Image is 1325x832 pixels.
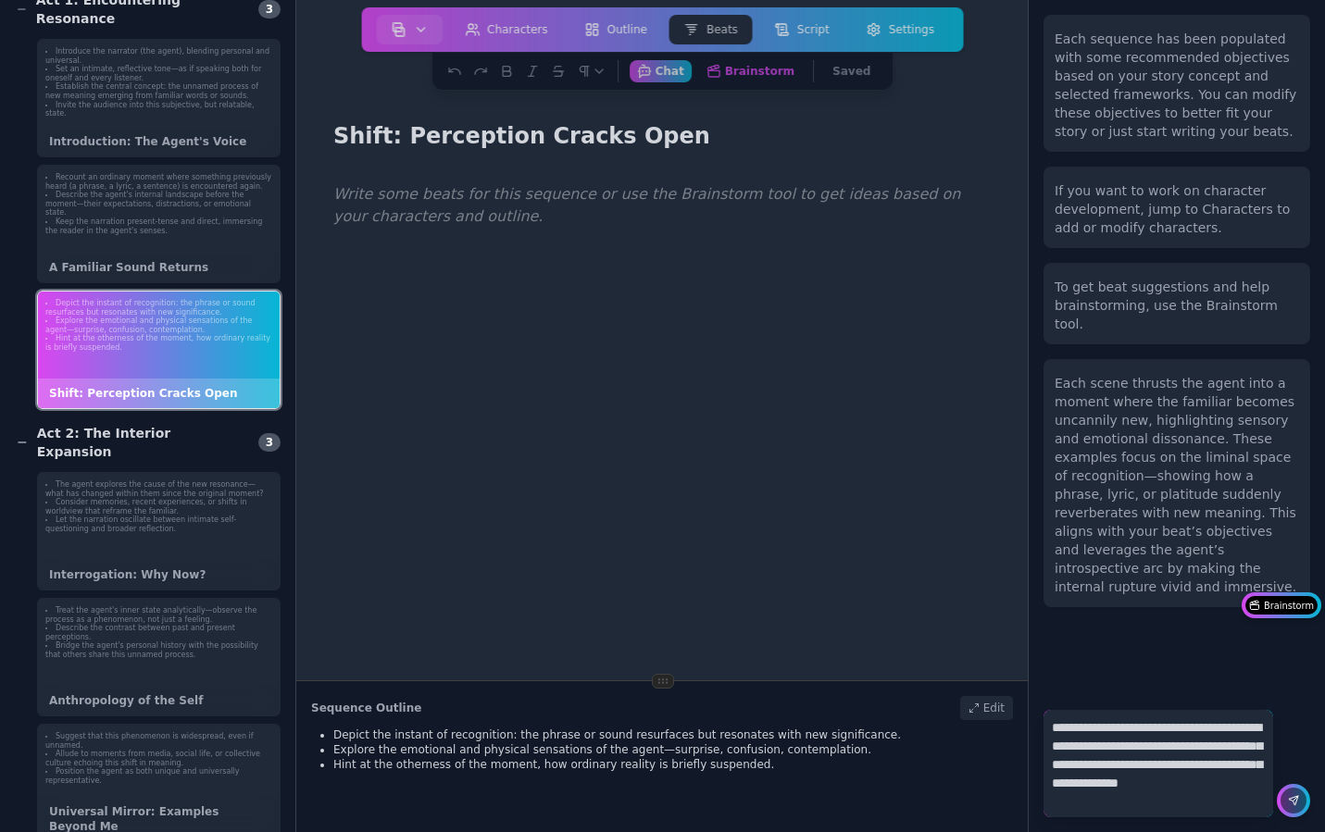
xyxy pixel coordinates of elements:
button: Beats [669,15,753,44]
div: If you want to work on character development, jump to Characters to add or modify characters. [1055,181,1299,237]
h2: Sequence Outline [311,701,421,715]
div: To get beat suggestions and help brainstorming, use the Brainstorm tool. [1055,278,1299,333]
button: Outline [570,15,662,44]
button: Saved [825,60,878,82]
li: Depict the instant of recognition: the phrase or sound resurfaces but resonates with new signific... [333,727,1013,742]
div: Introduction: The Agent's Voice [38,127,280,156]
button: Brainstorm [1242,592,1321,618]
div: Edit [960,696,1013,720]
a: Settings [848,11,953,48]
li: Describe the contrast between past and present perceptions. [45,624,272,641]
img: storyboard [391,22,406,37]
span: 3 [258,433,281,452]
a: Outline [567,11,666,48]
li: Consider memories, recent experiences, or shifts in worldview that reframe the familiar. [45,498,272,515]
a: Script [756,11,848,48]
li: Allude to moments from media, social life, or collective culture echoing this shift in meaning. [45,750,272,767]
a: Beats [666,11,756,48]
li: Set an intimate, reflective tone—as if speaking both for oneself and every listener. [45,65,272,82]
h1: Shift: Perception Cracks Open [326,118,718,154]
button: Script [760,15,844,44]
li: Bridge the agent's personal history with the possibility that others share this unnamed process. [45,641,272,659]
li: Suggest that this phenomenon is widespread, even if unnamed. [45,732,272,750]
button: Settings [852,15,949,44]
li: Invite the audience into this subjective, but relatable, state. [45,101,272,118]
li: Hint at the otherness of the moment, how ordinary reality is briefly suspended. [333,757,1013,772]
li: Establish the central concept: the unnamed process of new meaning emerging from familiar words or... [45,82,272,100]
span: Brainstorm [1264,600,1314,611]
div: Act 2: The Interior Expansion [15,424,247,461]
li: Keep the narration present-tense and direct, immersing the reader in the agent's senses. [45,217,272,235]
div: Interrogation: Why Now? [38,560,280,590]
li: Explore the emotional and physical sensations of the agent—surprise, confusion, contemplation. [333,742,1013,757]
div: A Familiar Sound Returns [38,253,280,282]
div: Each sequence has been populated with some recommended objectives based on your story concept and... [1055,30,1299,141]
li: Let the narration oscillate between intimate self-questioning and broader reflection. [45,515,272,533]
li: Treat the agent's inner state analytically—observe the process as a phenomenon, not just a feeling. [45,606,272,624]
div: Each scene thrusts the agent into a moment where the familiar becomes uncannily new, highlighting... [1055,374,1299,596]
a: Characters [446,11,567,48]
button: Chat [630,60,692,82]
li: Position the agent as both unique and universally representative. [45,767,272,785]
button: Brainstorm [699,60,802,82]
li: Depict the instant of recognition: the phrase or sound resurfaces but resonates with new signific... [45,299,272,317]
div: Shift: Perception Cracks Open [38,379,280,408]
li: Hint at the otherness of the moment, how ordinary reality is briefly suspended. [45,334,272,352]
button: Characters [450,15,563,44]
div: Anthropology of the Self [38,686,280,715]
li: Introduce the narrator (the agent), blending personal and universal. [45,47,272,65]
li: Recount an ordinary moment where something previously heard (a phrase, a lyric, a sentence) is en... [45,173,272,191]
li: Explore the emotional and physical sensations of the agent—surprise, confusion, contemplation. [45,317,272,334]
li: The agent explores the cause of the new resonance—what has changed within them since the original... [45,480,272,498]
li: Describe the agent's internal landscape before the moment—their expectations, distractions, or em... [45,191,272,217]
